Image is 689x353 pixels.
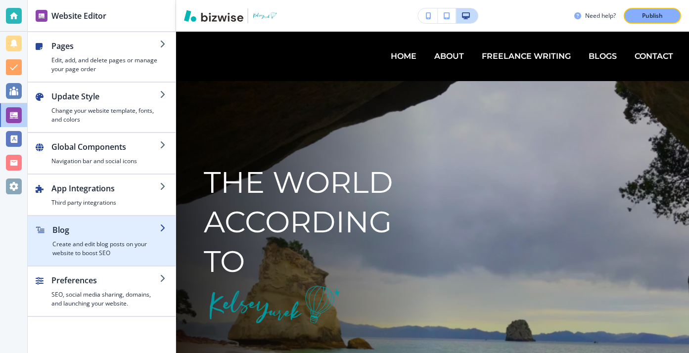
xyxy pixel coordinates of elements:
p: BLOGS [589,50,617,62]
button: BlogCreate and edit blog posts on your website to boost SEO [28,216,176,265]
button: App IntegrationsThird party integrations [28,175,176,215]
button: PagesEdit, add, and delete pages or manage your page order [28,32,176,82]
h2: Global Components [51,141,160,153]
h4: Change your website template, fonts, and colors [51,106,160,124]
p: CONTACT [635,50,673,62]
button: PreferencesSEO, social media sharing, domains, and launching your website. [28,266,176,316]
img: Bizwise Logo [184,10,243,22]
h4: Create and edit blog posts on your website to boost SEO [52,240,160,258]
img: 8e2edef6617e9fbd921615d93ecd4394.webp [204,281,352,333]
h3: Need help? [585,11,616,20]
p: ABOUT [434,50,464,62]
h2: Pages [51,40,160,52]
p: THE WORLD ACCORDING TO [204,163,421,281]
img: editor icon [36,10,47,22]
p: HOME [391,50,416,62]
h2: Website Editor [51,10,106,22]
h4: SEO, social media sharing, domains, and launching your website. [51,290,160,308]
h4: Third party integrations [51,198,160,207]
h2: App Integrations [51,182,160,194]
h4: Edit, add, and delete pages or manage your page order [51,56,160,74]
h2: Preferences [51,274,160,286]
button: Update StyleChange your website template, fonts, and colors [28,83,176,132]
button: Publish [624,8,681,24]
h2: Blog [52,224,160,236]
p: Publish [642,11,663,20]
p: FREELANCE WRITING [482,50,571,62]
img: Your Logo [252,11,279,21]
h2: Update Style [51,90,160,102]
button: Global ComponentsNavigation bar and social icons [28,133,176,174]
h4: Navigation bar and social icons [51,157,160,166]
